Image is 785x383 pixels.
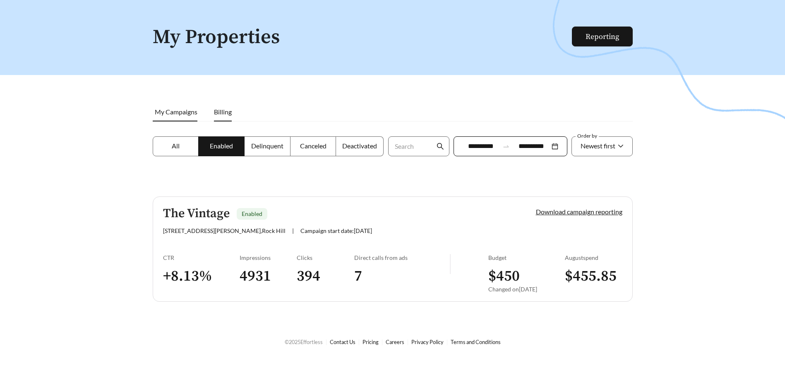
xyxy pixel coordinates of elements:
[502,143,510,150] span: swap-right
[581,142,615,150] span: Newest first
[565,254,622,261] div: August spend
[214,108,232,116] span: Billing
[251,142,283,150] span: Delinquent
[502,143,510,150] span: to
[488,286,565,293] div: Changed on [DATE]
[242,210,262,217] span: Enabled
[488,267,565,286] h3: $ 450
[163,254,240,261] div: CTR
[153,196,633,302] a: The VintageEnabled[STREET_ADDRESS][PERSON_NAME],Rock Hill|Campaign start date:[DATE]Download camp...
[354,267,450,286] h3: 7
[163,227,286,234] span: [STREET_ADDRESS][PERSON_NAME] , Rock Hill
[297,254,354,261] div: Clicks
[450,254,451,274] img: line
[437,143,444,150] span: search
[172,142,180,150] span: All
[536,208,622,216] a: Download campaign reporting
[240,254,297,261] div: Impressions
[300,227,372,234] span: Campaign start date: [DATE]
[572,27,633,46] button: Reporting
[155,108,197,116] span: My Campaigns
[163,267,240,286] h3: + 8.13 %
[163,207,230,221] h5: The Vintage
[240,267,297,286] h3: 4931
[297,267,354,286] h3: 394
[342,142,377,150] span: Deactivated
[210,142,233,150] span: Enabled
[292,227,294,234] span: |
[586,32,619,41] a: Reporting
[488,254,565,261] div: Budget
[300,142,326,150] span: Canceled
[565,267,622,286] h3: $ 455.85
[153,27,573,48] h1: My Properties
[354,254,450,261] div: Direct calls from ads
